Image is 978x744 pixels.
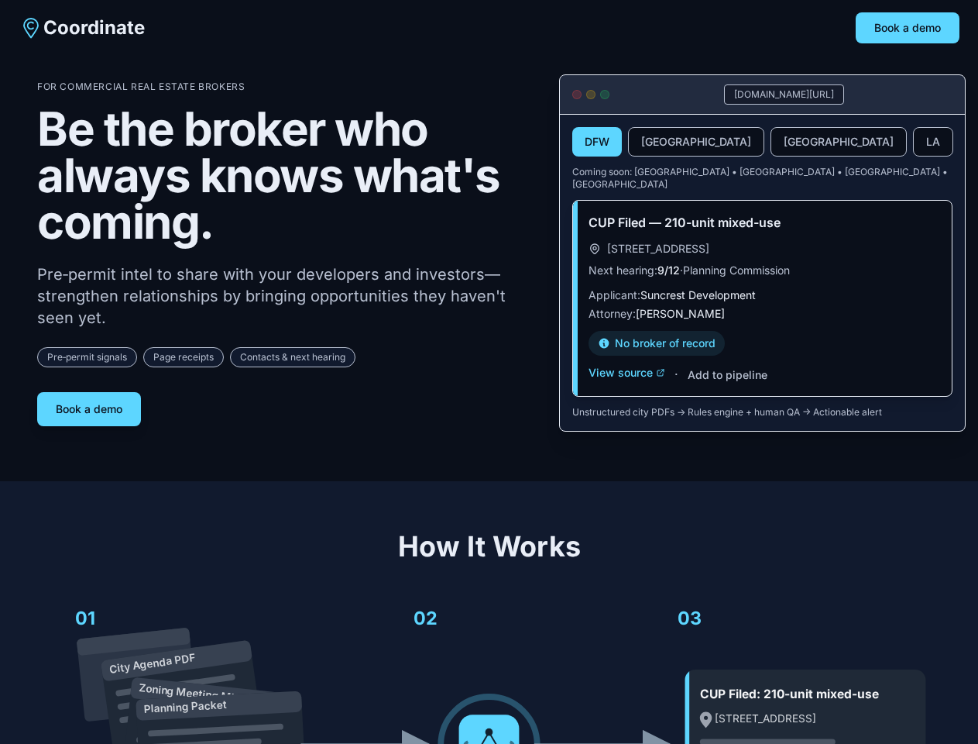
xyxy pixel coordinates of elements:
div: No broker of record [589,331,725,356]
span: 9/12 [657,263,680,277]
div: [DOMAIN_NAME][URL] [724,84,844,105]
h3: CUP Filed — 210-unit mixed-use [589,213,936,232]
text: City Agenda PDF [108,651,196,675]
text: 03 [678,607,702,629]
button: [GEOGRAPHIC_DATA] [628,127,764,157]
span: Page receipts [143,347,224,367]
h2: How It Works [37,531,941,562]
button: LA [913,127,953,157]
text: [STREET_ADDRESS] [715,712,816,725]
button: DFW [572,127,622,157]
span: [STREET_ADDRESS] [607,241,709,257]
p: Pre‑permit intel to share with your developers and investors—strengthen relationships by bringing... [37,263,534,329]
text: 01 [75,607,95,629]
p: Applicant: [589,288,936,303]
span: Pre‑permit signals [37,347,137,367]
span: [PERSON_NAME] [636,307,725,320]
span: Suncrest Development [640,288,756,301]
text: 02 [414,607,438,629]
button: View source [589,365,665,381]
button: Book a demo [856,12,959,43]
button: Book a demo [37,392,141,426]
text: Planning Packet [143,698,227,715]
text: Zoning Meeting Minutes [138,681,263,707]
img: Coordinate [19,15,43,40]
text: CUP Filed: 210-unit mixed-use [700,687,879,701]
span: Contacts & next hearing [230,347,355,367]
p: Coming soon: [GEOGRAPHIC_DATA] • [GEOGRAPHIC_DATA] • [GEOGRAPHIC_DATA] • [GEOGRAPHIC_DATA] [572,166,952,191]
span: Coordinate [43,15,145,40]
p: Next hearing: · Planning Commission [589,263,936,278]
p: Unstructured city PDFs → Rules engine + human QA → Actionable alert [572,406,952,418]
span: · [674,365,678,384]
button: Add to pipeline [688,367,767,383]
p: For Commercial Real Estate Brokers [37,81,534,93]
p: Attorney: [589,306,936,322]
button: [GEOGRAPHIC_DATA] [770,127,907,157]
h1: Be the broker who always knows what's coming. [37,105,534,245]
a: Coordinate [19,15,145,40]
